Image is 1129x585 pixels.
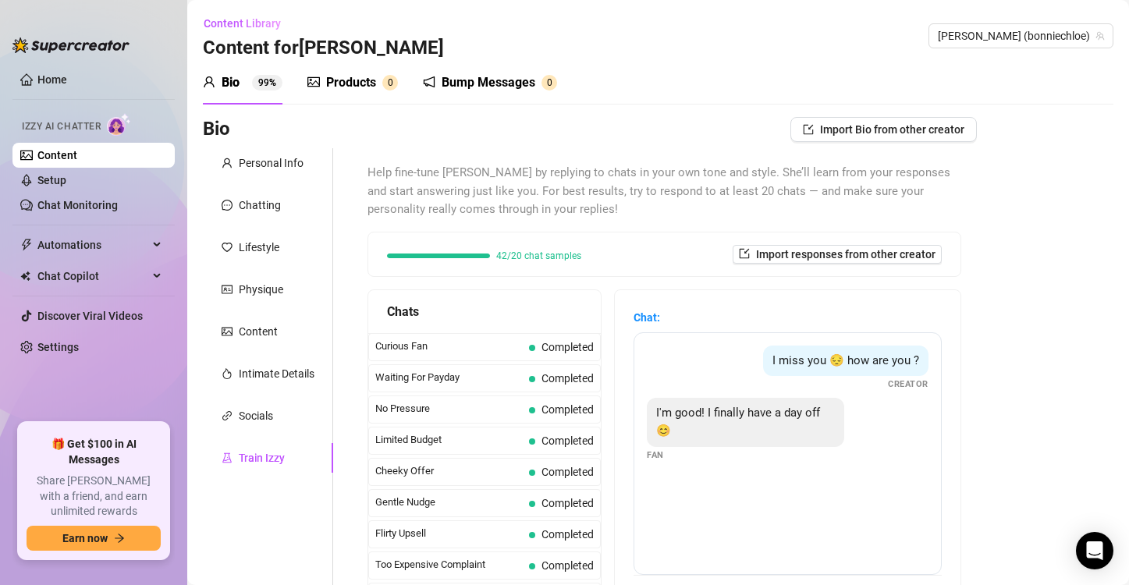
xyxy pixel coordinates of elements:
div: Products [326,73,376,92]
span: Too Expensive Complaint [375,557,523,573]
img: logo-BBDzfeDw.svg [12,37,130,53]
span: I'm good! I finally have a day off 😊 [656,406,820,438]
span: Share [PERSON_NAME] with a friend, and earn unlimited rewards [27,473,161,519]
img: Chat Copilot [20,271,30,282]
div: Bio [222,73,240,92]
span: Bonnie (bonniechloe) [938,24,1104,48]
span: Gentle Nudge [375,495,523,510]
span: I miss you 😔 how are you ? [772,353,919,367]
span: picture [307,76,320,88]
button: Content Library [203,11,293,36]
span: Completed [541,372,594,385]
div: Train Izzy [239,449,285,466]
a: Settings [37,341,79,353]
span: Earn now [62,532,108,544]
div: Bump Messages [442,73,535,92]
button: Earn nowarrow-right [27,526,161,551]
span: Completed [541,528,594,541]
img: AI Chatter [107,113,131,136]
span: Izzy AI Chatter [22,119,101,134]
div: Chatting [239,197,281,214]
span: idcard [222,284,233,295]
div: Open Intercom Messenger [1076,532,1113,569]
span: Limited Budget [375,432,523,448]
span: Content Library [204,17,281,30]
div: Physique [239,281,283,298]
div: Intimate Details [239,365,314,382]
span: Import responses from other creator [756,248,936,261]
strong: Chat: [634,311,660,324]
span: Completed [541,497,594,509]
a: Home [37,73,67,86]
span: Flirty Upsell [375,526,523,541]
sup: 0 [382,75,398,90]
sup: 99% [252,75,282,90]
span: Chat Copilot [37,264,148,289]
span: Help fine-tune [PERSON_NAME] by replying to chats in your own tone and style. She’ll learn from y... [367,164,961,219]
a: Discover Viral Videos [37,310,143,322]
span: Automations [37,232,148,257]
span: 42/20 chat samples [496,251,581,261]
span: No Pressure [375,401,523,417]
button: Import Bio from other creator [790,117,977,142]
span: 🎁 Get $100 in AI Messages [27,437,161,467]
span: fire [222,368,233,379]
span: import [739,248,750,259]
button: Import responses from other creator [733,245,942,264]
span: link [222,410,233,421]
span: Completed [541,434,594,447]
div: Content [239,323,278,340]
span: Completed [541,559,594,572]
a: Chat Monitoring [37,199,118,211]
a: Setup [37,174,66,186]
span: user [203,76,215,88]
span: import [803,124,814,135]
span: arrow-right [114,533,125,544]
div: Lifestyle [239,239,279,256]
span: picture [222,326,233,337]
span: Fan [647,448,664,462]
div: Socials [239,407,273,424]
span: notification [423,76,435,88]
span: Creator [888,378,928,391]
a: Content [37,149,77,161]
span: heart [222,242,233,253]
span: team [1095,31,1105,41]
h3: Bio [203,117,230,142]
span: thunderbolt [20,239,33,251]
span: Waiting For Payday [375,370,523,385]
span: message [222,200,233,211]
span: experiment [222,452,233,463]
div: Personal Info [239,154,304,172]
span: Completed [541,341,594,353]
span: Import Bio from other creator [820,123,964,136]
span: Chats [387,302,419,321]
span: Completed [541,403,594,416]
span: Completed [541,466,594,478]
span: Curious Fan [375,339,523,354]
h3: Content for [PERSON_NAME] [203,36,444,61]
span: Cheeky Offer [375,463,523,479]
span: user [222,158,233,168]
sup: 0 [541,75,557,90]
